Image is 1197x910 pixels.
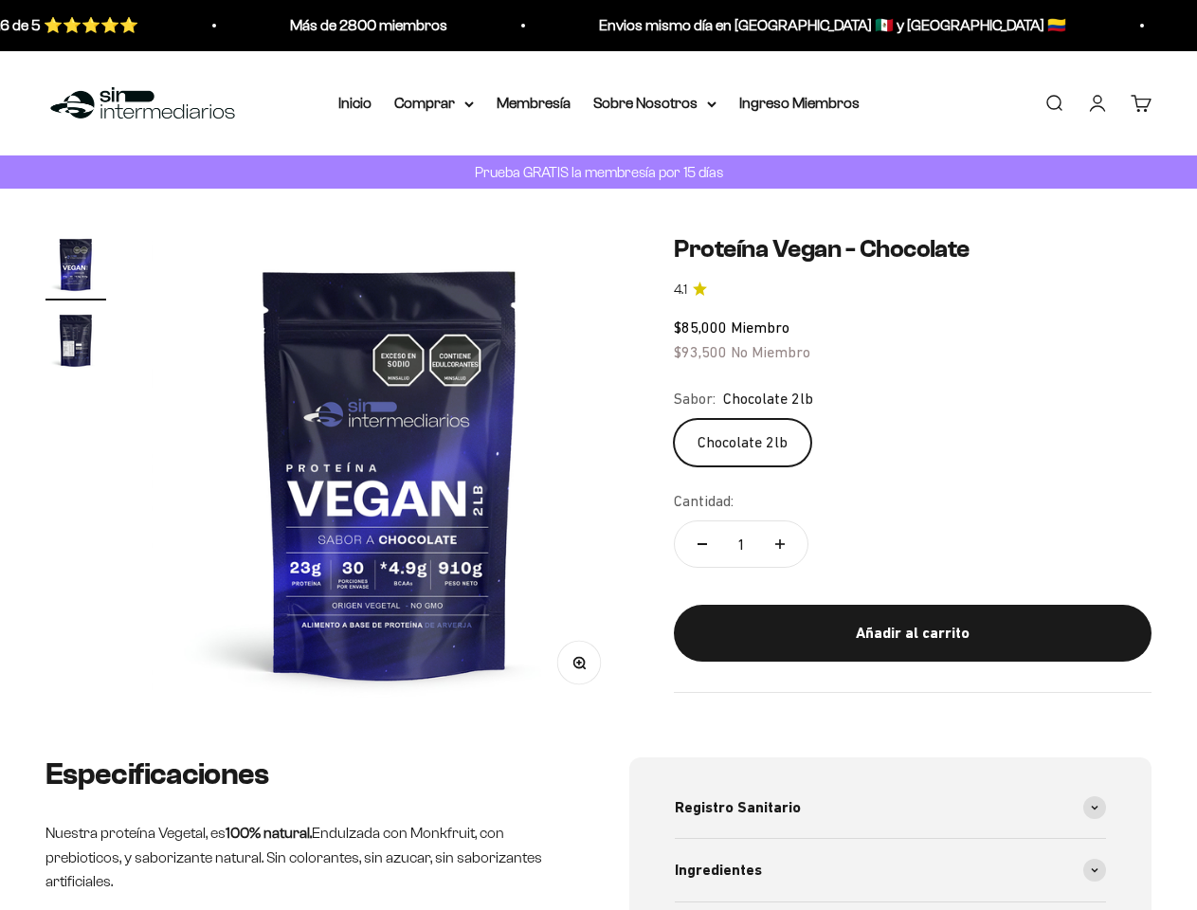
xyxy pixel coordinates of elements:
[675,795,801,820] span: Registro Sanitario
[45,310,106,371] img: Proteína Vegan - Chocolate
[674,489,734,514] label: Cantidad:
[753,521,807,567] button: Aumentar cantidad
[674,234,1152,264] h1: Proteína Vegan - Chocolate
[674,280,1152,300] a: 4.14.1 de 5.0 estrellas
[597,13,1064,38] p: Envios mismo día en [GEOGRAPHIC_DATA] 🇲🇽 y [GEOGRAPHIC_DATA] 🇨🇴
[338,95,372,111] a: Inicio
[45,234,106,295] img: Proteína Vegan - Chocolate
[675,776,1107,839] summary: Registro Sanitario
[152,234,628,711] img: Proteína Vegan - Chocolate
[712,621,1114,646] div: Añadir al carrito
[674,605,1152,662] button: Añadir al carrito
[674,343,727,360] span: $93,500
[674,280,687,300] span: 4.1
[675,521,730,567] button: Reducir cantidad
[593,91,716,116] summary: Sobre Nosotros
[723,387,813,411] span: Chocolate 2lb
[45,310,106,376] button: Ir al artículo 2
[675,839,1107,901] summary: Ingredientes
[739,95,860,111] a: Ingreso Miembros
[470,160,728,184] p: Prueba GRATIS la membresía por 15 días
[674,318,727,336] span: $85,000
[675,858,762,883] span: Ingredientes
[674,387,716,411] legend: Sabor:
[731,343,810,360] span: No Miembro
[45,234,106,300] button: Ir al artículo 1
[731,318,789,336] span: Miembro
[288,13,445,38] p: Más de 2800 miembros
[394,91,474,116] summary: Comprar
[497,95,571,111] a: Membresía
[45,821,569,894] p: Nuestra proteína Vegetal, es Endulzada con Monkfruit, con prebioticos, y saborizante natural. Sin...
[45,757,569,791] h2: Especificaciones
[226,825,312,841] strong: 100% natural.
